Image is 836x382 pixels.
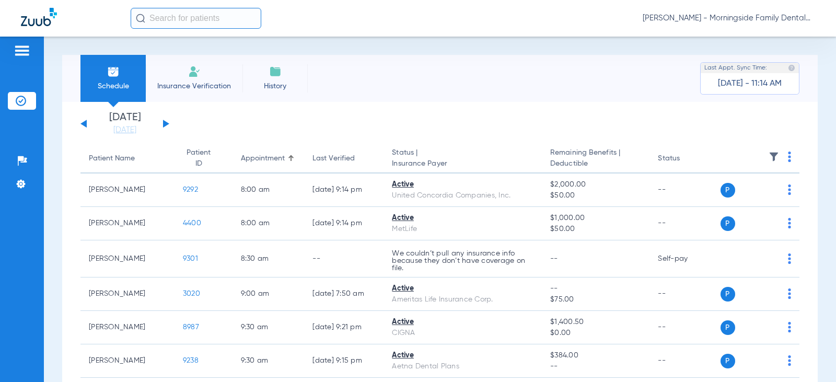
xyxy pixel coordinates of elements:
span: $2,000.00 [550,179,641,190]
td: [DATE] 7:50 AM [304,277,384,311]
span: $50.00 [550,224,641,235]
img: History [269,65,282,78]
div: MetLife [392,224,533,235]
td: [DATE] 9:14 PM [304,173,384,207]
td: -- [304,240,384,277]
div: Active [392,283,533,294]
span: History [250,81,300,91]
img: filter.svg [769,152,779,162]
img: group-dot-blue.svg [788,288,791,299]
span: $1,400.50 [550,317,641,328]
img: group-dot-blue.svg [788,355,791,366]
div: Appointment [241,153,285,164]
span: 4400 [183,219,201,227]
div: Last Verified [312,153,355,164]
span: Insurance Payer [392,158,533,169]
span: 3020 [183,290,200,297]
div: Aetna Dental Plans [392,361,533,372]
div: Active [392,213,533,224]
span: -- [550,361,641,372]
td: 9:30 AM [233,344,305,378]
td: [DATE] 9:14 PM [304,207,384,240]
td: [PERSON_NAME] [80,311,175,344]
img: Schedule [107,65,120,78]
td: [PERSON_NAME] [80,344,175,378]
div: Active [392,179,533,190]
td: -- [649,173,720,207]
th: Status | [384,144,542,173]
span: $50.00 [550,190,641,201]
div: Patient Name [89,153,135,164]
span: Schedule [88,81,138,91]
img: group-dot-blue.svg [788,253,791,264]
td: -- [649,207,720,240]
a: [DATE] [94,125,156,135]
img: group-dot-blue.svg [788,184,791,195]
span: P [721,183,735,198]
span: $1,000.00 [550,213,641,224]
td: [PERSON_NAME] [80,173,175,207]
span: P [721,287,735,302]
div: Active [392,350,533,361]
span: Last Appt. Sync Time: [704,63,767,73]
span: -- [550,255,558,262]
img: Search Icon [136,14,145,23]
td: 8:00 AM [233,173,305,207]
div: CIGNA [392,328,533,339]
span: 9238 [183,357,199,364]
span: 8987 [183,323,199,331]
span: [PERSON_NAME] - Morningside Family Dental [643,13,815,24]
span: P [721,320,735,335]
div: Patient ID [183,147,215,169]
td: -- [649,277,720,311]
img: hamburger-icon [14,44,30,57]
td: [PERSON_NAME] [80,240,175,277]
div: Last Verified [312,153,375,164]
th: Status [649,144,720,173]
img: last sync help info [788,64,795,72]
td: 9:30 AM [233,311,305,344]
p: We couldn’t pull any insurance info because they don’t have coverage on file. [392,250,533,272]
span: [DATE] - 11:14 AM [718,78,782,89]
div: United Concordia Companies, Inc. [392,190,533,201]
td: -- [649,311,720,344]
span: 9301 [183,255,198,262]
td: -- [649,344,720,378]
td: 8:00 AM [233,207,305,240]
span: Deductible [550,158,641,169]
div: Ameritas Life Insurance Corp. [392,294,533,305]
td: [DATE] 9:15 PM [304,344,384,378]
span: $384.00 [550,350,641,361]
td: 8:30 AM [233,240,305,277]
img: group-dot-blue.svg [788,322,791,332]
span: P [721,354,735,368]
div: Active [392,317,533,328]
span: $0.00 [550,328,641,339]
input: Search for patients [131,8,261,29]
div: Patient Name [89,153,166,164]
div: Appointment [241,153,296,164]
td: Self-pay [649,240,720,277]
img: group-dot-blue.svg [788,218,791,228]
td: 9:00 AM [233,277,305,311]
span: $75.00 [550,294,641,305]
span: 9292 [183,186,198,193]
td: [DATE] 9:21 PM [304,311,384,344]
li: [DATE] [94,112,156,135]
td: [PERSON_NAME] [80,277,175,311]
span: Insurance Verification [154,81,235,91]
img: Manual Insurance Verification [188,65,201,78]
div: Patient ID [183,147,224,169]
th: Remaining Benefits | [542,144,649,173]
span: P [721,216,735,231]
td: [PERSON_NAME] [80,207,175,240]
img: group-dot-blue.svg [788,152,791,162]
img: Zuub Logo [21,8,57,26]
span: -- [550,283,641,294]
